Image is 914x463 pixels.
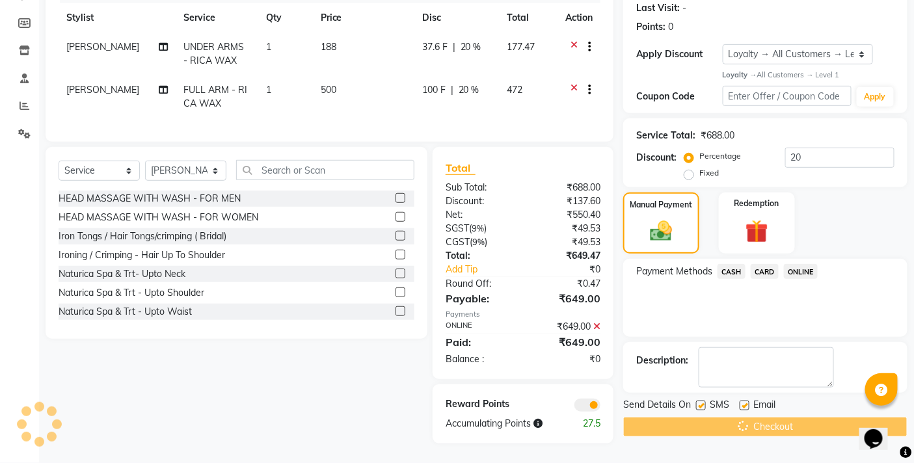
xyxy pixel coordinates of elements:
div: ₹688.00 [523,181,610,194]
th: Disc [414,3,500,33]
div: HEAD MASSAGE WITH WASH - FOR MEN [59,192,241,205]
label: Manual Payment [630,199,693,211]
span: 9% [472,237,485,247]
span: [PERSON_NAME] [66,84,139,96]
span: UNDER ARMS - RICA WAX [183,41,244,66]
span: FULL ARM - RICA WAX [183,84,247,109]
div: ( ) [436,222,523,235]
span: 188 [321,41,336,53]
div: Reward Points [436,397,523,412]
div: Apply Discount [636,47,722,61]
span: 1 [266,41,271,53]
div: Balance : [436,352,523,366]
div: ONLINE [436,320,523,334]
div: Iron Tongs / Hair Tongs/crimping ( Bridal) [59,230,226,243]
div: Coupon Code [636,90,722,103]
div: ₹49.53 [523,222,610,235]
input: Search or Scan [236,160,414,180]
div: ₹649.47 [523,249,610,263]
span: 20 % [461,40,481,54]
div: ₹550.40 [523,208,610,222]
div: Payments [446,309,600,320]
img: _cash.svg [643,218,679,244]
span: Total [446,161,476,175]
div: Naturica Spa & Trt- Upto Neck [59,267,185,281]
label: Percentage [699,150,741,162]
div: Payable: [436,291,523,306]
th: Service [176,3,258,33]
button: Apply [857,87,894,107]
div: ₹649.00 [523,291,610,306]
th: Total [499,3,558,33]
span: 1 [266,84,271,96]
div: Paid: [436,334,523,350]
div: ₹137.60 [523,194,610,208]
span: Payment Methods [636,265,712,278]
div: Naturica Spa & Trt - Upto Waist [59,305,192,319]
span: 9% [472,223,484,233]
div: Accumulating Points [436,417,567,430]
input: Enter Offer / Coupon Code [723,86,852,106]
label: Fixed [699,167,719,179]
span: SGST [446,222,469,234]
label: Redemption [734,198,779,209]
span: CASH [718,264,746,279]
div: 27.5 [567,417,610,430]
div: - [682,1,686,15]
div: ₹688.00 [701,129,734,142]
span: 100 F [422,83,446,97]
div: Naturica Spa & Trt - Upto Shoulder [59,286,204,300]
span: | [451,83,453,97]
span: 177.47 [507,41,535,53]
div: Round Off: [436,277,523,291]
div: Net: [436,208,523,222]
div: Points: [636,20,665,34]
span: | [453,40,455,54]
div: Last Visit: [636,1,680,15]
span: SMS [710,398,729,414]
div: ₹0.47 [523,277,610,291]
div: Description: [636,354,688,367]
div: ₹49.53 [523,235,610,249]
div: ₹649.00 [523,320,610,334]
span: Send Details On [623,398,691,414]
div: ₹0 [523,352,610,366]
th: Price [313,3,414,33]
span: CARD [751,264,779,279]
div: ₹649.00 [523,334,610,350]
div: HEAD MASSAGE WITH WASH - FOR WOMEN [59,211,258,224]
div: ( ) [436,235,523,249]
span: ONLINE [784,264,818,279]
div: Ironing / Crimping - Hair Up To Shoulder [59,248,225,262]
div: Total: [436,249,523,263]
span: Email [753,398,775,414]
th: Action [558,3,600,33]
img: _gift.svg [738,217,775,246]
th: Qty [258,3,313,33]
span: 500 [321,84,336,96]
span: 472 [507,84,522,96]
div: ₹0 [538,263,611,276]
div: Sub Total: [436,181,523,194]
iframe: chat widget [859,411,901,450]
strong: Loyalty → [723,70,757,79]
th: Stylist [59,3,176,33]
span: 37.6 F [422,40,448,54]
span: 20 % [459,83,479,97]
div: Discount: [436,194,523,208]
span: [PERSON_NAME] [66,41,139,53]
div: All Customers → Level 1 [723,70,894,81]
div: Service Total: [636,129,695,142]
div: 0 [668,20,673,34]
span: CGST [446,236,470,248]
a: Add Tip [436,263,537,276]
div: Discount: [636,151,677,165]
